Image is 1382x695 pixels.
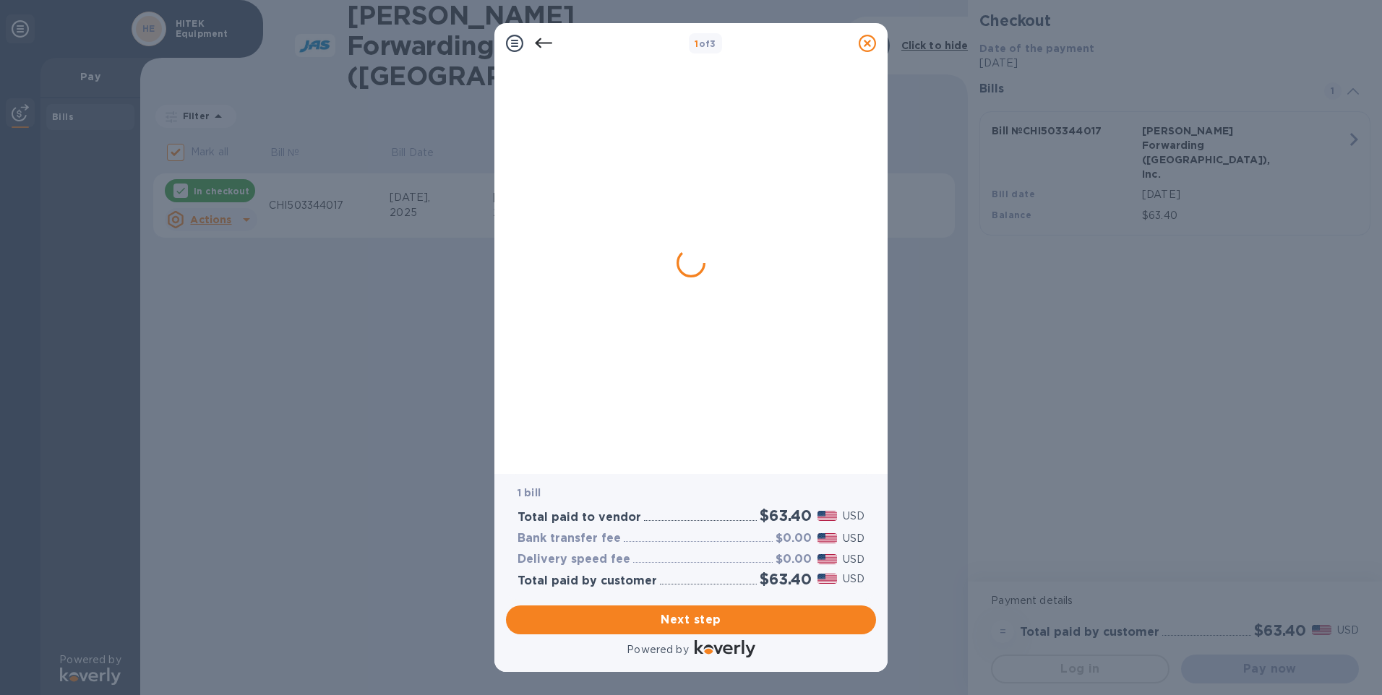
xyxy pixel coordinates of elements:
[760,506,812,525] h2: $63.40
[695,640,755,657] img: Logo
[518,532,621,545] h3: Bank transfer fee
[506,605,876,634] button: Next step
[817,533,837,543] img: USD
[843,571,864,587] p: USD
[627,642,688,657] p: Powered by
[817,574,837,584] img: USD
[518,611,864,629] span: Next step
[776,553,812,566] h3: $0.00
[843,552,864,567] p: USD
[843,531,864,546] p: USD
[518,553,630,566] h3: Delivery speed fee
[695,38,698,49] span: 1
[518,487,541,498] b: 1 bill
[817,554,837,564] img: USD
[518,511,641,525] h3: Total paid to vendor
[518,574,657,588] h3: Total paid by customer
[776,532,812,545] h3: $0.00
[695,38,716,49] b: of 3
[817,511,837,521] img: USD
[843,509,864,524] p: USD
[760,570,812,588] h2: $63.40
